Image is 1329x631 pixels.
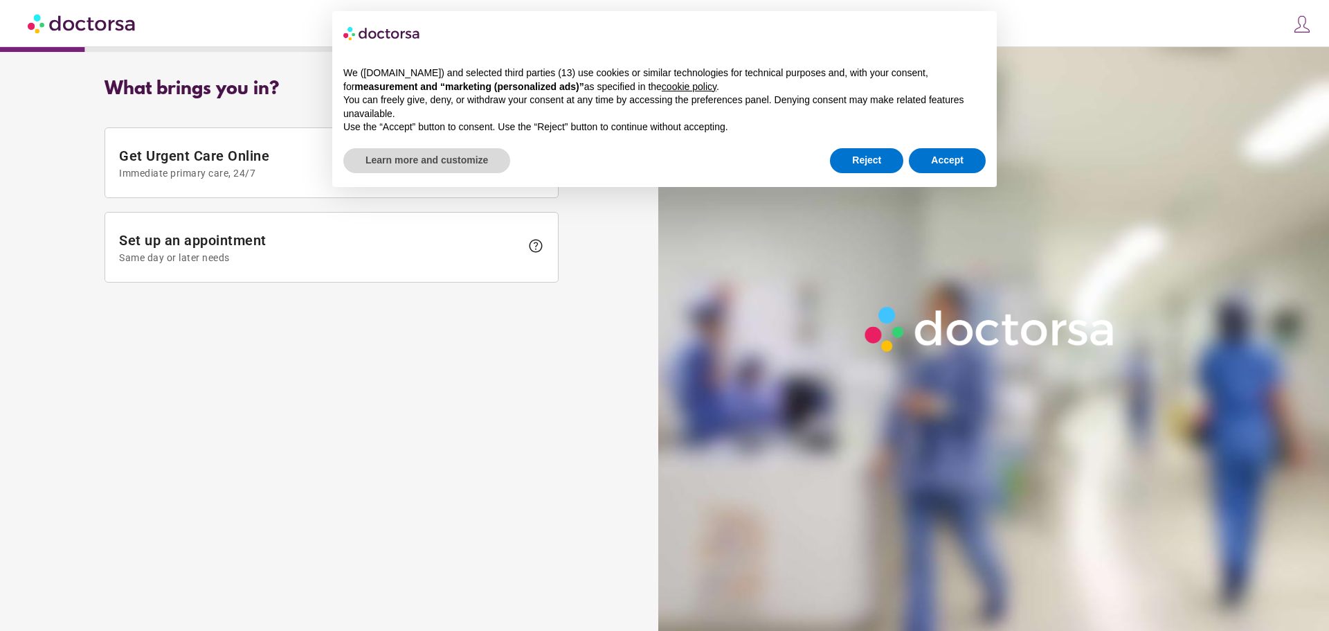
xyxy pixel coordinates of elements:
[28,8,137,39] img: Doctorsa.com
[909,148,986,173] button: Accept
[527,238,544,254] span: help
[343,121,986,134] p: Use the “Accept” button to consent. Use the “Reject” button to continue without accepting.
[119,252,521,263] span: Same day or later needs
[343,66,986,94] p: We ([DOMAIN_NAME]) and selected third parties (13) use cookies or similar technologies for techni...
[119,148,521,179] span: Get Urgent Care Online
[354,81,584,92] strong: measurement and “marketing (personalized ads)”
[119,232,521,263] span: Set up an appointment
[343,22,421,44] img: logo
[343,94,986,121] p: You can freely give, deny, or withdraw your consent at any time by accessing the preferences pane...
[105,79,559,100] div: What brings you in?
[662,81,716,92] a: cookie policy
[830,148,903,173] button: Reject
[119,168,521,179] span: Immediate primary care, 24/7
[1292,15,1312,34] img: icons8-customer-100.png
[858,299,1123,359] img: Logo-Doctorsa-trans-White-partial-flat.png
[343,148,510,173] button: Learn more and customize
